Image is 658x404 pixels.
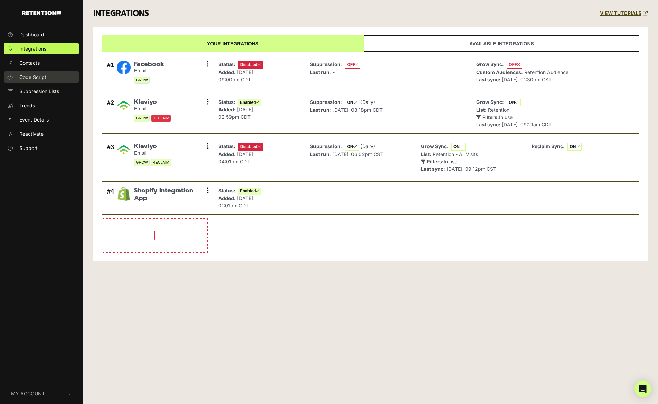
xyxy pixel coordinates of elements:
[134,159,150,166] span: GROW
[4,128,79,140] a: Reactivate
[502,122,552,127] span: [DATE]. 09:21am CDT
[4,100,79,111] a: Trends
[476,114,552,121] p: In use
[107,187,114,209] div: #4
[476,99,504,105] strong: Grow Sync:
[19,102,35,109] span: Trends
[134,68,164,74] small: Email
[238,99,262,106] span: Enabled
[218,69,253,82] span: [DATE] 09:00pm CDT
[4,57,79,69] a: Contacts
[421,143,449,149] strong: Grow Sync:
[117,98,131,112] img: Klaviyo
[310,69,331,75] strong: Last run:
[134,61,164,68] span: Facebook
[151,115,171,122] span: RECLAIM
[345,99,359,106] span: ON
[310,107,331,113] strong: Last run:
[524,69,568,75] span: Retention Audience
[600,10,648,16] a: VIEW TUTORIALS
[134,143,171,150] span: Klaviyo
[238,143,263,151] span: Disabled
[218,99,235,105] strong: Status:
[19,116,49,123] span: Event Details
[507,99,521,106] span: ON
[218,195,236,201] strong: Added:
[4,114,79,125] a: Event Details
[451,143,466,151] span: ON
[360,99,375,105] span: (Daily)
[4,383,79,404] button: My Account
[421,166,445,172] strong: Last sync:
[93,9,149,18] h3: INTEGRATIONS
[117,187,131,201] img: Shopify Integration App
[238,61,263,69] span: Disabled
[482,114,499,120] strong: Filters:
[134,115,150,122] span: GROW
[532,143,565,149] strong: Reclaim Sync:
[134,187,208,202] span: Shopify Integration App
[4,142,79,154] a: Support
[476,107,487,113] strong: List:
[218,107,236,113] strong: Added:
[476,61,504,67] strong: Grow Sync:
[102,35,364,52] a: Your integrations
[476,69,523,75] strong: Custom Audiences:
[310,151,331,157] strong: Last run:
[117,61,131,74] img: Facebook
[19,144,38,152] span: Support
[218,143,235,149] strong: Status:
[19,45,46,52] span: Integrations
[107,98,114,128] div: #2
[19,73,46,81] span: Code Script
[218,61,235,67] strong: Status:
[4,71,79,83] a: Code Script
[476,122,500,127] strong: Last sync:
[476,77,500,82] strong: Last sync:
[634,380,651,397] div: Open Intercom Messenger
[446,166,496,172] span: [DATE]. 09:12pm CST
[433,151,478,157] span: Retention - All Visits
[310,143,342,149] strong: Suppression:
[310,99,342,105] strong: Suppression:
[332,107,383,113] span: [DATE]. 08:18pm CDT
[117,143,131,156] img: Klaviyo
[19,88,59,95] span: Suppression Lists
[345,61,360,69] span: OFF
[427,159,444,164] strong: Filters:
[134,150,171,156] small: Email
[107,143,114,172] div: #3
[218,69,236,75] strong: Added:
[134,98,171,106] span: Klaviyo
[332,151,383,157] span: [DATE]. 06:02pm CST
[332,69,335,75] span: -
[22,11,61,15] img: Retention.com
[364,35,639,52] a: Available integrations
[134,106,171,112] small: Email
[360,143,375,149] span: (Daily)
[107,61,114,84] div: #1
[345,143,359,151] span: ON
[19,130,44,137] span: Reactivate
[4,43,79,54] a: Integrations
[11,390,45,397] span: My Account
[502,77,552,82] span: [DATE]. 01:30pm CST
[567,143,582,151] span: ON
[151,159,171,166] span: RECLAIM
[310,61,342,67] strong: Suppression:
[218,188,235,194] strong: Status:
[19,59,40,66] span: Contacts
[4,86,79,97] a: Suppression Lists
[218,151,236,157] strong: Added:
[421,158,496,165] p: In use
[421,151,431,157] strong: List:
[19,31,44,38] span: Dashboard
[507,61,522,69] span: OFF
[238,188,262,195] span: Enabled
[4,29,79,40] a: Dashboard
[134,77,150,84] span: GROW
[488,107,509,113] span: Retention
